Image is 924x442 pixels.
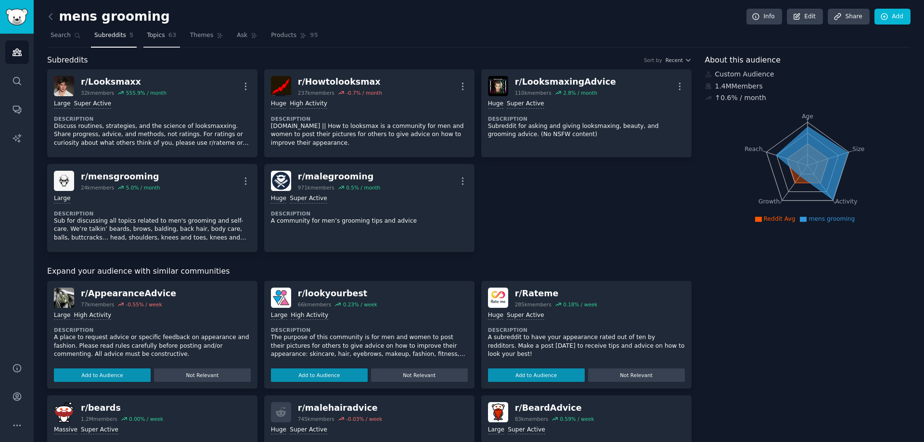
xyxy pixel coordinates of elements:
[81,416,117,422] div: 1.2M members
[746,9,782,25] a: Info
[74,311,111,320] div: High Activity
[508,426,545,435] div: Super Active
[271,115,468,122] dt: Description
[488,402,508,422] img: BeardAdvice
[54,311,70,320] div: Large
[91,28,137,48] a: Subreddits5
[488,368,585,382] button: Add to Audience
[147,31,165,40] span: Topics
[47,69,257,157] a: Looksmaxxr/Looksmaxx32kmembers555.9% / monthLargeSuper ActiveDescriptionDiscuss routines, strateg...
[237,31,247,40] span: Ask
[233,28,261,48] a: Ask
[81,76,167,88] div: r/ Looksmaxx
[298,171,380,183] div: r/ malegrooming
[126,301,162,308] div: -0.55 % / week
[298,416,334,422] div: 745k members
[808,215,855,222] span: mens grooming
[190,31,214,40] span: Themes
[168,31,177,40] span: 63
[563,301,597,308] div: 0.18 % / week
[129,416,163,422] div: 0.00 % / week
[81,301,114,308] div: 77k members
[271,368,368,382] button: Add to Audience
[488,426,504,435] div: Large
[54,402,74,422] img: beards
[488,311,503,320] div: Huge
[515,76,616,88] div: r/ LooksmaxingAdvice
[81,426,118,435] div: Super Active
[787,9,823,25] a: Edit
[154,368,251,382] button: Not Relevant
[346,89,382,96] div: -0.7 % / month
[515,402,594,414] div: r/ BeardAdvice
[346,184,380,191] div: 0.5 % / month
[126,184,160,191] div: 5.0 % / month
[488,327,685,333] dt: Description
[271,76,291,96] img: Howtolooksmax
[54,194,70,203] div: Large
[271,333,468,359] p: The purpose of this community is for men and women to post their pictures for others to give advi...
[481,69,692,157] a: LooksmaxingAdvicer/LooksmaxingAdvice110kmembers2.8% / monthHugeSuper ActiveDescriptionSubreddit f...
[271,210,468,217] dt: Description
[802,113,813,120] tspan: Age
[371,368,468,382] button: Not Relevant
[666,57,692,63] button: Recent
[507,100,544,109] div: Super Active
[271,311,287,320] div: Large
[74,100,111,109] div: Super Active
[126,89,167,96] div: 555.9 % / month
[715,93,766,103] div: ↑ 0.6 % / month
[515,89,552,96] div: 110k members
[271,327,468,333] dt: Description
[264,164,475,252] a: malegroomingr/malegrooming971kmembers0.5% / monthHugeSuper ActiveDescriptionA community for men’s...
[271,194,286,203] div: Huge
[268,28,321,48] a: Products95
[705,54,781,66] span: About this audience
[644,57,662,63] div: Sort by
[54,368,151,382] button: Add to Audience
[271,426,286,435] div: Huge
[488,115,685,122] dt: Description
[515,416,548,422] div: 83k members
[488,333,685,359] p: A subreddit to have your appearance rated out of ten by redditors. Make a post [DATE] to receive ...
[560,416,594,422] div: 0.59 % / week
[744,145,763,152] tspan: Reach
[271,122,468,148] p: [DOMAIN_NAME] || How to looksmax is a community for men and women to post their pictures for othe...
[515,301,552,308] div: 285k members
[488,76,508,96] img: LooksmaxingAdvice
[271,217,468,226] p: A community for men’s grooming tips and advice
[488,288,508,308] img: Rateme
[666,57,683,63] span: Recent
[298,301,331,308] div: 66k members
[343,301,377,308] div: 0.23 % / week
[835,198,857,205] tspan: Activity
[54,115,251,122] dt: Description
[81,89,114,96] div: 32k members
[515,288,598,300] div: r/ Rateme
[47,164,257,252] a: mensgroomingr/mensgrooming24kmembers5.0% / monthLargeDescriptionSub for discussing all topics rel...
[54,333,251,359] p: A place to request advice or specific feedback on appearance and fashion. Please read rules caref...
[81,171,160,183] div: r/ mensgrooming
[187,28,227,48] a: Themes
[54,217,251,242] p: Sub for discussing all topics related to men's grooming and self-care. We’re talkin’ beards, brow...
[54,100,70,109] div: Large
[298,76,382,88] div: r/ Howtolooksmax
[828,9,869,25] a: Share
[705,81,911,91] div: 1.4M Members
[271,171,291,191] img: malegrooming
[54,210,251,217] dt: Description
[298,89,334,96] div: 237k members
[47,28,84,48] a: Search
[290,426,327,435] div: Super Active
[81,288,176,300] div: r/ AppearanceAdvice
[488,100,503,109] div: Huge
[54,327,251,333] dt: Description
[271,31,296,40] span: Products
[47,265,230,278] span: Expand your audience with similar communities
[143,28,180,48] a: Topics63
[54,426,77,435] div: Massive
[346,416,382,422] div: -0.03 % / week
[54,171,74,191] img: mensgrooming
[47,54,88,66] span: Subreddits
[81,184,114,191] div: 24k members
